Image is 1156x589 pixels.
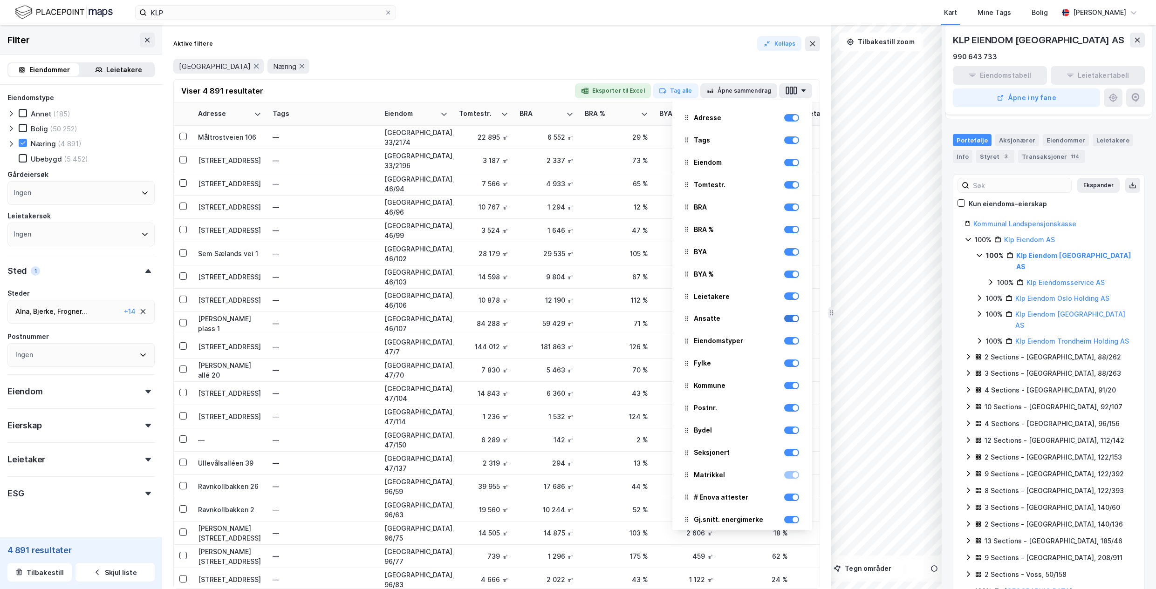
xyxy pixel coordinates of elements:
[973,220,1076,228] a: Kommunal Landspensjonskasse
[680,219,805,240] div: BRA %
[384,477,448,496] div: [GEOGRAPHIC_DATA], 96/59
[694,313,720,324] div: Ansatte
[273,176,373,191] div: —
[985,368,1121,379] div: 3 Sections - [GEOGRAPHIC_DATA], 88/263
[31,109,51,118] div: Annet
[585,435,648,445] div: 2 %
[969,178,1071,192] input: Søk
[273,433,373,447] div: —
[273,456,373,471] div: —
[31,124,48,133] div: Bolig
[1069,152,1081,161] div: 114
[659,505,713,515] div: 4 620 ㎡
[50,124,77,133] div: (50 252)
[680,152,805,173] div: Eiendom
[985,435,1124,446] div: 12 Sections - [GEOGRAPHIC_DATA], 112/142
[694,179,725,190] div: Tomtestr.
[459,295,508,305] div: 10 878 ㎡
[384,430,448,450] div: [GEOGRAPHIC_DATA], 47/150
[1015,294,1109,302] a: Klp Eiendom Oslo Holding AS
[585,575,648,584] div: 43 %
[384,221,448,240] div: [GEOGRAPHIC_DATA], 46/99
[459,575,508,584] div: 4 666 ㎡
[15,306,31,317] div: Alna ,
[694,402,717,413] div: Postnr.
[694,291,730,302] div: Leietakere
[1015,310,1125,329] a: Klp Eiendom [GEOGRAPHIC_DATA] AS
[1093,134,1133,146] div: Leietakere
[659,225,713,235] div: 1 492 ㎡
[520,342,574,352] div: 181 863 ㎡
[198,435,261,445] div: —
[985,385,1116,396] div: 4 Sections - [GEOGRAPHIC_DATA], 91/20
[198,481,261,491] div: Ravnkollbakken 26
[680,420,805,440] div: Bydel
[585,249,648,258] div: 105 %
[799,528,848,538] div: 1
[384,547,448,566] div: [GEOGRAPHIC_DATA], 96/77
[198,314,261,333] div: [PERSON_NAME] plass 1
[106,64,142,75] div: Leietakere
[520,551,574,561] div: 1 296 ㎡
[680,465,805,485] div: Matrikkel
[179,62,251,71] span: [GEOGRAPHIC_DATA]
[953,51,997,62] div: 990 643 733
[7,420,41,431] div: Eierskap
[680,398,805,418] div: Postnr.
[986,293,1003,304] div: 100%
[198,295,261,305] div: [STREET_ADDRESS]
[7,169,48,180] div: Gårdeiersøk
[198,109,250,118] div: Adresse
[585,272,648,282] div: 67 %
[459,132,508,142] div: 22 895 ㎡
[198,132,261,142] div: Måltrostveien 106
[585,295,648,305] div: 112 %
[985,352,1121,363] div: 2 Sections - [GEOGRAPHIC_DATA], 88/262
[273,363,373,378] div: —
[520,202,574,212] div: 1 294 ㎡
[694,224,714,235] div: BRA %
[459,156,508,165] div: 3 187 ㎡
[659,109,702,118] div: BYA
[459,342,508,352] div: 144 012 ㎡
[147,6,384,20] input: Søk på adresse, matrikkel, gårdeiere, leietakere eller personer
[659,365,713,375] div: 2 208 ㎡
[799,109,837,118] div: Leietakere
[680,242,805,262] div: BYA
[585,551,648,561] div: 175 %
[985,502,1120,513] div: 3 Sections - [GEOGRAPHIC_DATA], 140/60
[585,225,648,235] div: 47 %
[653,83,698,98] button: Tag alle
[1043,134,1089,146] div: Eiendommer
[585,481,648,491] div: 44 %
[384,523,448,543] div: [GEOGRAPHIC_DATA], 96/75
[520,179,574,189] div: 4 933 ㎡
[31,139,56,148] div: Næring
[839,33,923,51] button: Tilbakestill zoom
[694,202,707,213] div: BRA
[384,197,448,217] div: [GEOGRAPHIC_DATA], 46/96
[823,559,903,578] button: Tegn områder
[725,528,788,538] div: 18 %
[680,353,805,373] div: Fylke
[680,442,805,463] div: Seksjonert
[694,492,748,503] div: # Enova attester
[976,150,1014,163] div: Styret
[273,246,373,261] div: —
[659,132,713,142] div: 4 355 ㎡
[659,528,713,538] div: 2 606 ㎡
[198,225,261,235] div: [STREET_ADDRESS]
[273,62,296,71] span: Næring
[520,458,574,468] div: 294 ㎡
[985,452,1122,463] div: 2 Sections - [GEOGRAPHIC_DATA], 122/153
[520,365,574,375] div: 5 463 ㎡
[680,197,805,217] div: BRA
[198,575,261,584] div: [STREET_ADDRESS]
[585,458,648,468] div: 13 %
[384,314,448,333] div: [GEOGRAPHIC_DATA], 46/107
[273,526,373,541] div: —
[1032,7,1048,18] div: Bolig
[680,108,805,128] div: Adresse
[1015,337,1129,345] a: Klp Eiendom Trondheim Holding AS
[384,151,448,170] div: [GEOGRAPHIC_DATA], 33/2196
